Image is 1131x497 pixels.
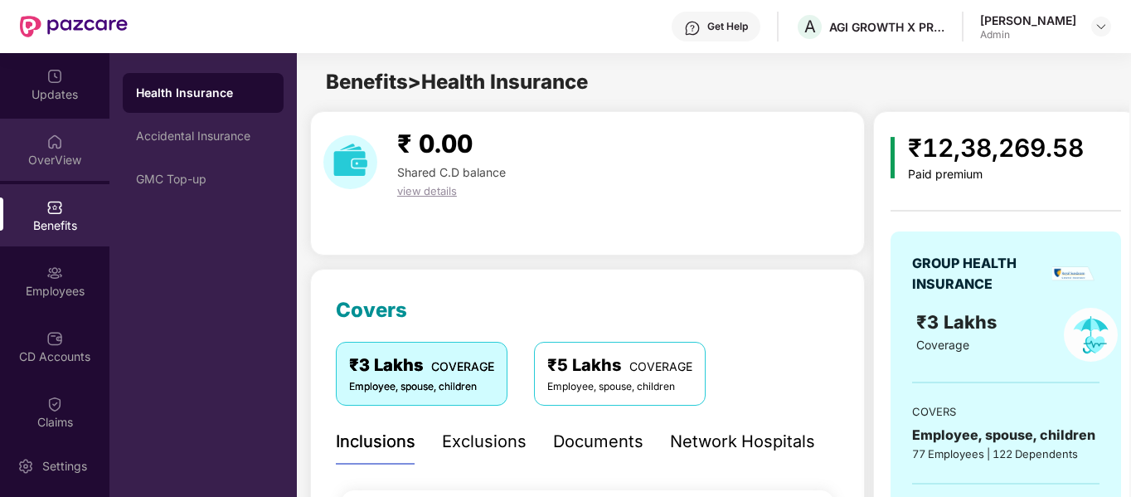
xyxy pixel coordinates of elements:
[20,16,128,37] img: New Pazcare Logo
[912,446,1099,462] div: 77 Employees | 122 Dependents
[46,199,63,216] img: svg+xml;base64,PHN2ZyBpZD0iQmVuZWZpdHMiIHhtbG5zPSJodHRwOi8vd3d3LnczLm9yZy8yMDAwL3N2ZyIgd2lkdGg9Ij...
[980,12,1076,28] div: [PERSON_NAME]
[46,134,63,150] img: svg+xml;base64,PHN2ZyBpZD0iSG9tZSIgeG1sbnM9Imh0dHA6Ly93d3cudzMub3JnLzIwMDAvc3ZnIiB3aWR0aD0iMjAiIG...
[1052,266,1095,281] img: insurerLogo
[1095,20,1108,33] img: svg+xml;base64,PHN2ZyBpZD0iRHJvcGRvd24tMzJ4MzIiIHhtbG5zPSJodHRwOi8vd3d3LnczLm9yZy8yMDAwL3N2ZyIgd2...
[980,28,1076,41] div: Admin
[46,265,63,281] img: svg+xml;base64,PHN2ZyBpZD0iRW1wbG95ZWVzIiB4bWxucz0iaHR0cDovL3d3dy53My5vcmcvMjAwMC9zdmciIHdpZHRoPS...
[908,129,1084,168] div: ₹12,38,269.58
[37,458,92,475] div: Settings
[326,70,588,94] span: Benefits > Health Insurance
[136,173,270,186] div: GMC Top-up
[336,429,415,455] div: Inclusions
[323,135,377,189] img: download
[684,20,701,37] img: svg+xml;base64,PHN2ZyBpZD0iSGVscC0zMngzMiIgeG1sbnM9Imh0dHA6Ly93d3cudzMub3JnLzIwMDAvc3ZnIiB3aWR0aD...
[670,429,815,455] div: Network Hospitals
[912,403,1099,420] div: COVERS
[397,129,473,158] span: ₹ 0.00
[349,353,494,378] div: ₹3 Lakhs
[553,429,643,455] div: Documents
[916,311,1002,333] span: ₹3 Lakhs
[17,458,34,475] img: svg+xml;base64,PHN2ZyBpZD0iU2V0dGluZy0yMHgyMCIgeG1sbnM9Imh0dHA6Ly93d3cudzMub3JnLzIwMDAvc3ZnIiB3aW...
[707,20,748,33] div: Get Help
[46,68,63,85] img: svg+xml;base64,PHN2ZyBpZD0iVXBkYXRlZCIgeG1sbnM9Imh0dHA6Ly93d3cudzMub3JnLzIwMDAvc3ZnIiB3aWR0aD0iMj...
[349,379,494,395] div: Employee, spouse, children
[136,129,270,143] div: Accidental Insurance
[336,298,407,322] span: Covers
[547,379,692,395] div: Employee, spouse, children
[547,353,692,378] div: ₹5 Lakhs
[891,137,895,178] img: icon
[908,168,1084,182] div: Paid premium
[397,165,506,179] span: Shared C.D balance
[804,17,816,37] span: A
[629,359,692,373] span: COVERAGE
[912,425,1099,446] div: Employee, spouse, children
[912,253,1046,295] div: GROUP HEALTH INSURANCE
[442,429,527,455] div: Exclusions
[829,19,945,35] div: AGI GROWTH X PRIVATE LIMITED
[136,85,270,101] div: Health Insurance
[916,338,969,352] span: Coverage
[397,184,457,197] span: view details
[46,330,63,347] img: svg+xml;base64,PHN2ZyBpZD0iQ0RfQWNjb3VudHMiIGRhdGEtbmFtZT0iQ0QgQWNjb3VudHMiIHhtbG5zPSJodHRwOi8vd3...
[431,359,494,373] span: COVERAGE
[46,396,63,412] img: svg+xml;base64,PHN2ZyBpZD0iQ2xhaW0iIHhtbG5zPSJodHRwOi8vd3d3LnczLm9yZy8yMDAwL3N2ZyIgd2lkdGg9IjIwIi...
[1064,308,1118,362] img: policyIcon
